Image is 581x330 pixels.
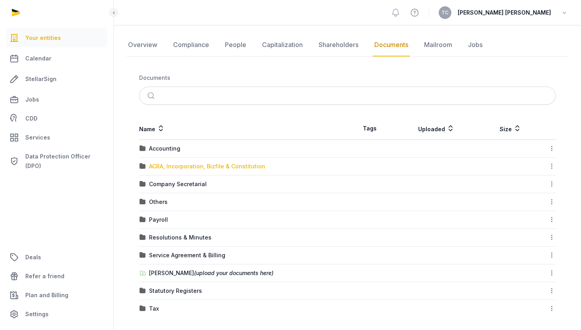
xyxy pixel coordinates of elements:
[439,6,451,19] button: TC
[140,181,146,187] img: folder.svg
[149,305,159,313] div: Tax
[25,74,57,84] span: StellarSign
[25,272,64,281] span: Refer a friend
[6,128,107,147] a: Services
[140,252,146,258] img: folder.svg
[423,34,454,57] a: Mailroom
[6,28,107,47] a: Your entities
[140,288,146,294] img: folder.svg
[25,133,50,142] span: Services
[260,34,304,57] a: Capitalization
[6,267,107,286] a: Refer a friend
[149,145,180,153] div: Accounting
[481,117,541,140] th: Size
[347,117,392,140] th: Tags
[25,114,38,123] span: CDD
[466,34,484,57] a: Jobs
[149,234,211,241] div: Resolutions & Minutes
[140,199,146,205] img: folder.svg
[6,49,107,68] a: Calendar
[25,95,39,104] span: Jobs
[25,152,104,171] span: Data Protection Officer (DPO)
[25,54,51,63] span: Calendar
[6,305,107,324] a: Settings
[140,163,146,170] img: folder.svg
[441,10,449,15] span: TC
[6,90,107,109] a: Jobs
[140,305,146,312] img: folder.svg
[139,69,556,87] nav: Breadcrumb
[140,217,146,223] img: folder.svg
[140,270,146,276] img: folder-upload.svg
[149,162,265,170] div: ACRA, Incorporation, Bizfile & Constitution
[6,286,107,305] a: Plan and Billing
[149,198,168,206] div: Others
[149,180,207,188] div: Company Secretarial
[317,34,360,57] a: Shareholders
[140,145,146,152] img: folder.svg
[139,117,347,140] th: Name
[126,34,568,57] nav: Tabs
[25,309,49,319] span: Settings
[6,111,107,126] a: CDD
[25,290,68,300] span: Plan and Billing
[140,234,146,241] img: folder.svg
[149,269,274,277] div: [PERSON_NAME]
[149,287,202,295] div: Statutory Registers
[373,34,410,57] a: Documents
[6,149,107,174] a: Data Protection Officer (DPO)
[25,33,61,43] span: Your entities
[139,74,170,82] div: Documents
[172,34,211,57] a: Compliance
[149,216,168,224] div: Payroll
[458,8,551,17] span: [PERSON_NAME] [PERSON_NAME]
[194,270,274,276] span: (upload your documents here)
[6,70,107,89] a: StellarSign
[223,34,248,57] a: People
[143,87,161,104] button: Submit
[126,34,159,57] a: Overview
[439,238,581,330] iframe: Chat Widget
[25,253,41,262] span: Deals
[392,117,480,140] th: Uploaded
[149,251,225,259] div: Service Agreement & Billing
[6,248,107,267] a: Deals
